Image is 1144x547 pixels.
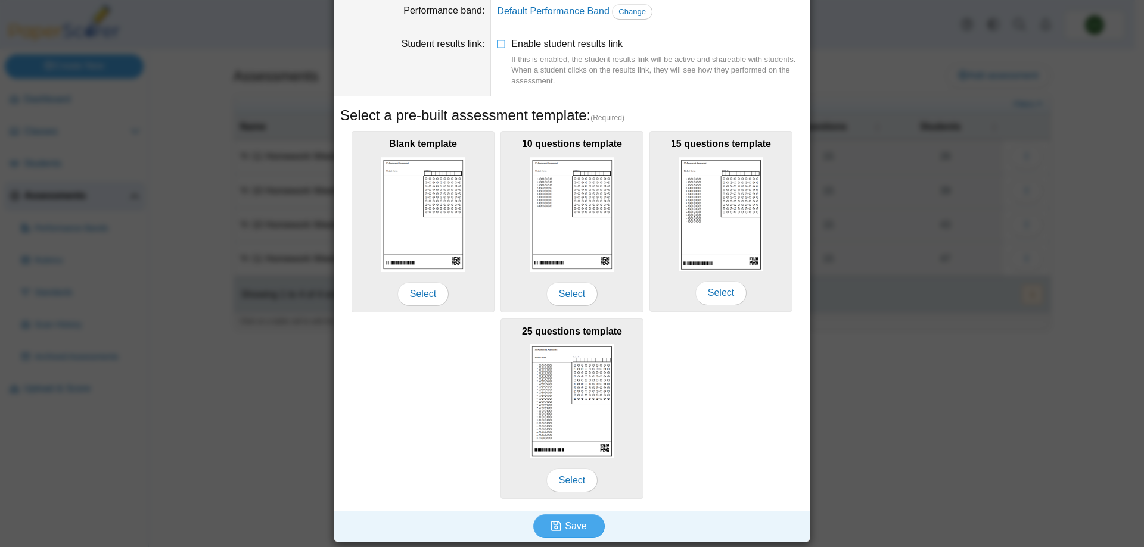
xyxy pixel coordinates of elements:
[565,521,586,531] span: Save
[546,282,598,306] span: Select
[530,344,614,458] img: scan_sheet_25_questions.png
[397,282,449,306] span: Select
[618,7,646,16] span: Change
[522,139,622,149] b: 10 questions template
[679,157,763,271] img: scan_sheet_15_questions.png
[533,514,605,538] button: Save
[497,6,610,16] a: Default Performance Band
[511,39,804,87] span: Enable student results link
[511,54,804,87] div: If this is enabled, the student results link will be active and shareable with students. When a s...
[530,157,614,272] img: scan_sheet_10_questions.png
[340,105,804,126] h5: Select a pre-built assessment template:
[671,139,771,149] b: 15 questions template
[402,39,485,49] label: Student results link
[612,4,652,20] a: Change
[403,5,484,15] label: Performance band
[695,281,747,305] span: Select
[522,326,622,336] b: 25 questions template
[381,157,465,272] img: scan_sheet_blank.png
[590,113,624,123] span: (Required)
[389,139,457,149] b: Blank template
[546,468,598,492] span: Select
